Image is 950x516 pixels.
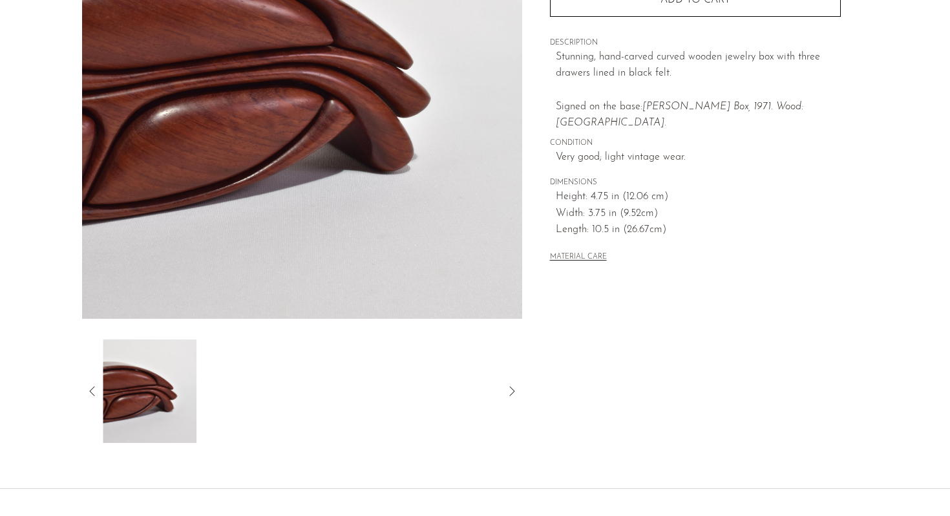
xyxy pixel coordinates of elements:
span: CONDITION [550,138,841,149]
p: Stunning, hand-carved curved wooden jewelry box with three drawers lined in black felt. Signed on... [556,49,841,132]
span: Height: 4.75 in (12.06 cm) [556,189,841,206]
span: Very good; light vintage wear. [556,149,841,166]
span: Width: 3.75 in (9.52cm) [556,206,841,222]
button: MATERIAL CARE [550,253,607,263]
span: DIMENSIONS [550,177,841,189]
span: Length: 10.5 in (26.67cm) [556,222,841,239]
img: Curved Handcrafted Jewelry Box [103,339,196,443]
em: [PERSON_NAME] Box, 1971. Wood: [GEOGRAPHIC_DATA]. [556,102,803,129]
span: DESCRIPTION [550,38,841,49]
